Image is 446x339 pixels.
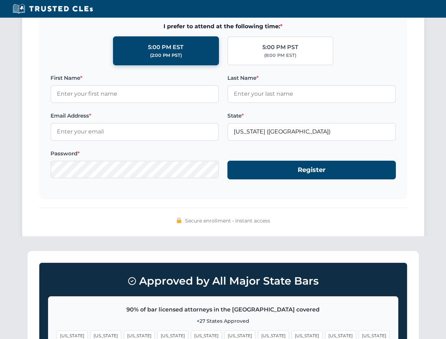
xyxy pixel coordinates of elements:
[150,52,182,59] div: (2:00 PM PST)
[57,317,389,325] p: +27 States Approved
[176,218,182,223] img: 🔒
[50,123,219,141] input: Enter your email
[227,161,396,179] button: Register
[57,305,389,314] p: 90% of bar licensed attorneys in the [GEOGRAPHIC_DATA] covered
[50,74,219,82] label: First Name
[227,74,396,82] label: Last Name
[48,272,398,291] h3: Approved by All Major State Bars
[185,217,270,225] span: Secure enrollment • Instant access
[264,52,296,59] div: (8:00 PM EST)
[227,123,396,141] input: Florida (FL)
[50,149,219,158] label: Password
[50,112,219,120] label: Email Address
[227,85,396,103] input: Enter your last name
[11,4,95,14] img: Trusted CLEs
[50,85,219,103] input: Enter your first name
[50,22,396,31] span: I prefer to attend at the following time:
[148,43,184,52] div: 5:00 PM EST
[227,112,396,120] label: State
[262,43,298,52] div: 5:00 PM PST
